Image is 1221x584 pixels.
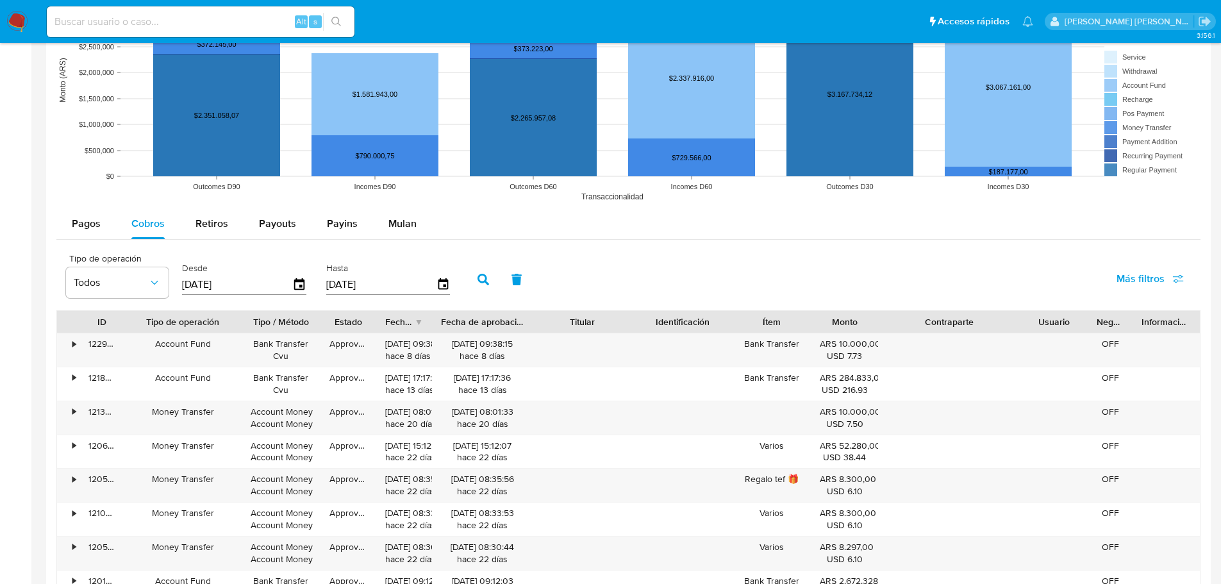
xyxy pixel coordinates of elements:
span: 3.156.1 [1197,30,1215,40]
p: gloria.villasanti@mercadolibre.com [1065,15,1194,28]
input: Buscar usuario o caso... [47,13,354,30]
span: s [313,15,317,28]
span: Alt [296,15,306,28]
button: search-icon [323,13,349,31]
a: Salir [1198,15,1211,28]
a: Notificaciones [1022,16,1033,27]
span: Accesos rápidos [938,15,1009,28]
